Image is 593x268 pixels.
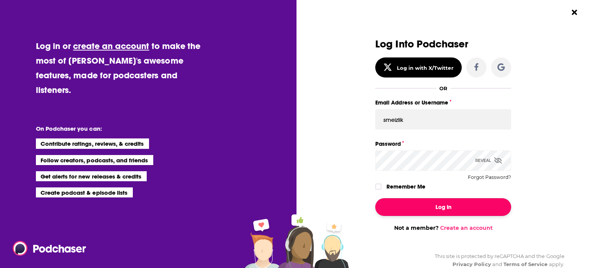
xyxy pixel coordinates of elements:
label: Remember Me [386,182,425,192]
button: Log in with X/Twitter [375,57,462,78]
li: On Podchaser you can: [36,125,190,132]
li: Create podcast & episode lists [36,187,133,197]
input: Email Address or Username [375,109,511,130]
img: Podchaser - Follow, Share and Rate Podcasts [13,241,87,256]
li: Get alerts for new releases & credits [36,171,147,181]
label: Email Address or Username [375,98,511,108]
a: Privacy Policy [452,261,491,267]
div: Not a member? [375,224,511,231]
li: Contribute ratings, reviews, & credits [36,138,149,148]
button: Log In [375,198,511,216]
label: Password [375,139,511,149]
button: Close Button [567,5,582,20]
h3: Log Into Podchaser [375,39,511,50]
div: Log in with X/Twitter [397,65,454,71]
li: Follow creators, podcasts, and friends [36,155,154,165]
a: Podchaser - Follow, Share and Rate Podcasts [13,241,81,256]
button: Forgot Password? [468,175,511,180]
a: create an account [73,40,149,51]
div: OR [439,85,447,91]
a: Create an account [440,224,493,231]
a: Terms of Service [503,261,548,267]
div: Reveal [475,150,502,171]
